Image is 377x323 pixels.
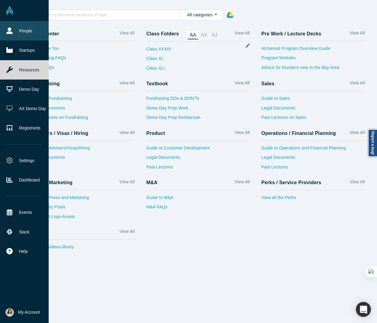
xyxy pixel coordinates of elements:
[146,194,250,204] a: Guide to M&A
[31,45,135,55] a: Vault How Tos
[5,6,14,15] img: Alchemist Vault Logo
[146,130,165,136] h4: Product
[262,164,365,174] a: Past Lectures
[262,64,365,74] a: Advice for founders new to the Bay Area
[146,31,179,37] h4: Class Folders
[31,204,135,214] a: Community Posts
[198,31,210,39] a: AX
[262,95,365,105] a: Guide to Sales
[31,180,73,185] h4: Press / Marketing
[262,31,321,37] h4: Pre Work / Lecture Decks
[146,154,250,164] a: Legal Documents
[187,31,199,39] a: AA
[119,179,135,188] a: View All
[262,194,365,204] a: View all the Perks
[146,145,250,155] a: Guide to Customer Development
[349,30,365,39] a: View All
[262,45,365,55] a: Alchemist Program Overview Guide
[146,180,158,185] h4: M&A
[146,105,250,115] a: Demo Day Prep Work
[5,308,14,317] img: Yukai Chen's Account
[146,114,250,124] a: Demo Day Prep Rehearsals
[235,80,250,89] a: View All
[37,11,181,19] input: Search by filename, keyword or topic
[349,129,365,138] a: View All
[31,145,135,155] a: Guide to Advisors/Visas/Hiring
[181,10,223,20] button: All categories
[146,164,250,174] a: Past Lectures
[31,105,135,115] a: Legal Documents
[18,309,40,315] span: My Account
[119,228,135,237] a: View All
[146,65,171,75] a: Class XLI
[146,95,250,105] a: Fundraising DOs & DON’Ts
[31,154,135,164] a: Legal Documents
[235,129,250,138] a: View All
[210,31,220,39] a: AJ
[262,55,365,64] a: Program Modules
[262,154,365,164] a: Legal Documents
[119,129,135,138] a: View All
[146,81,168,86] h4: Textbook
[262,105,365,115] a: Legal Documents
[262,114,365,124] a: Past Lectures on Sales
[235,30,250,39] a: View All
[262,130,336,136] h4: Operations / Financial Planning
[262,81,275,86] h4: Sales
[19,248,28,255] span: Help
[349,80,365,89] a: View All
[368,129,377,157] a: Report a bug!
[31,64,135,74] a: Sales FAQs
[119,30,135,39] a: View All
[146,46,171,56] a: Class XXXIX
[119,80,135,89] a: View All
[349,179,365,188] a: View All
[262,145,365,155] a: Guide to Operations and Financial Planning
[5,308,40,317] button: My Account
[31,95,135,105] a: Guide to Fundraising
[262,180,321,185] h4: Perks / Service Providers
[31,214,135,223] a: Alchemist Logo Assets
[31,55,135,64] a: Fundraising FAQs
[235,179,250,188] a: View All
[31,244,135,253] a: Visit our videos library
[146,204,250,214] a: M&A FAQs
[146,55,171,65] a: Class XL
[31,130,88,136] h4: Advisors / Visas / Hiring
[31,194,135,204] a: Guide to Press and Marketing
[31,114,135,124] a: Past Lectures on Fundraising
